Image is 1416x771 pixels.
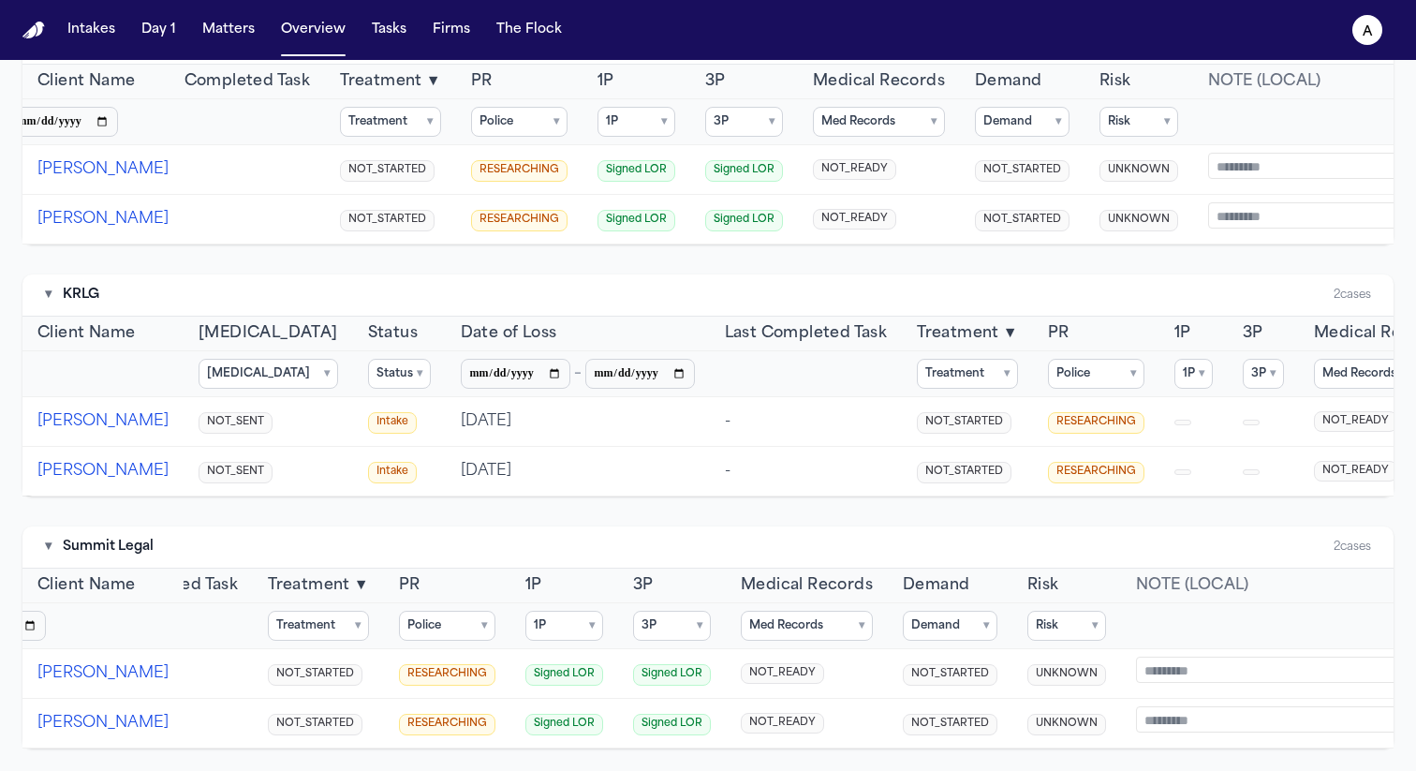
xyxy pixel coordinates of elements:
span: Note (local) [1208,74,1321,89]
a: Overview [273,13,353,47]
span: ▾ [417,366,422,381]
span: ▾ [481,618,487,633]
span: Intake [368,462,417,483]
span: NOT_STARTED [268,714,362,735]
span: ▼ [354,574,369,597]
button: Day 1 [134,13,184,47]
button: Demand [975,70,1041,93]
img: Finch Logo [22,22,45,39]
button: PR [399,574,420,597]
span: NOT_STARTED [917,462,1011,483]
span: UNKNOWN [1027,714,1106,735]
span: Client Name [37,70,135,93]
span: NOT_STARTED [340,160,435,182]
button: Client Name [37,322,135,345]
span: Treatment [268,574,350,597]
button: Police ▾ [471,107,568,137]
span: – [574,363,582,385]
span: Summit Legal [63,538,154,556]
button: Treatment [340,70,441,93]
button: Medical Records [813,70,945,93]
span: Date of Loss [461,322,557,345]
div: 2 cases [1334,288,1371,303]
button: PR [1048,322,1069,345]
button: [PERSON_NAME] [37,410,169,433]
span: ▾ [355,618,361,633]
button: Risk ▾ [1099,107,1178,137]
span: ▾ [931,114,937,129]
button: [MEDICAL_DATA] [199,322,338,345]
span: Signed LOR [705,160,783,182]
button: 3P [633,574,654,597]
span: ▾ [1270,366,1276,381]
button: [PERSON_NAME] [37,158,169,181]
span: UNKNOWN [1099,210,1178,231]
button: Risk [1099,70,1131,93]
span: Note (local) [1136,578,1249,593]
button: The Flock [489,13,569,47]
td: - [710,397,903,447]
span: ▾ [1130,366,1136,381]
span: NOT_STARTED [975,160,1069,182]
button: Client Name [37,574,135,597]
span: RESEARCHING [1048,462,1144,483]
button: Risk [1027,574,1059,597]
span: NOT_SENT [199,462,273,483]
button: Treatment [268,574,369,597]
button: Treatment ▾ [917,359,1018,389]
button: Demand ▾ [975,107,1069,137]
button: Status [368,322,418,345]
span: 1P [597,70,614,93]
button: Intakes [60,13,123,47]
span: ▾ [553,114,559,129]
button: [PERSON_NAME] [37,662,169,685]
button: Tasks [364,13,414,47]
span: Signed LOR [597,210,675,231]
span: ▾ [661,114,667,129]
span: ▼ [1003,322,1018,345]
button: 3P ▾ [705,107,783,137]
span: NOT_READY [1314,461,1397,482]
button: Medical Records [741,574,873,597]
button: [PERSON_NAME] [37,460,169,482]
span: ▾ [427,114,433,129]
button: 3P [1243,322,1263,345]
span: ▾ [769,114,774,129]
button: 3P [705,70,726,93]
span: Signed LOR [597,160,675,182]
button: Demand [903,574,969,597]
span: Signed LOR [705,210,783,231]
span: NOT_READY [1314,411,1397,433]
div: 2 cases [1334,540,1371,555]
button: [PERSON_NAME] [37,208,169,230]
button: [MEDICAL_DATA] ▾ [199,359,338,389]
span: Signed LOR [525,664,603,686]
button: [PERSON_NAME] [37,712,169,734]
button: Toggle firm section [45,538,52,556]
span: Last Completed Task [725,322,888,345]
span: RESEARCHING [471,160,568,182]
button: Risk ▾ [1027,611,1106,641]
span: NOT_STARTED [917,412,1011,434]
button: 1P [525,574,542,597]
button: Treatment ▾ [340,107,441,137]
button: 3P ▾ [633,611,711,641]
button: 3P ▾ [1243,359,1284,389]
button: Treatment ▾ [268,611,369,641]
span: Last Completed Task [148,70,311,93]
span: NOT_READY [813,159,896,181]
button: 1P ▾ [525,611,603,641]
span: UNKNOWN [1027,664,1106,686]
span: RESEARCHING [399,664,495,686]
